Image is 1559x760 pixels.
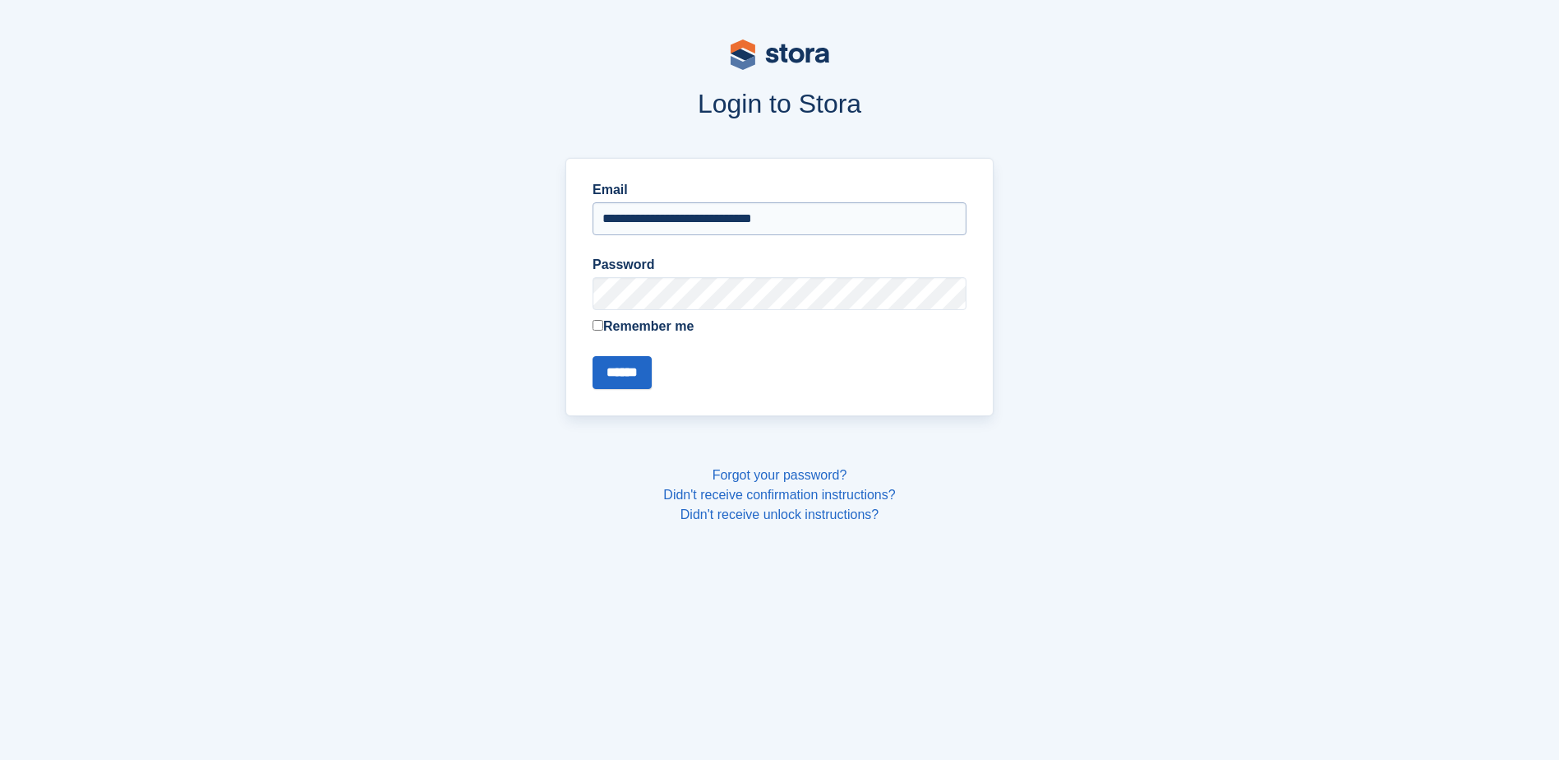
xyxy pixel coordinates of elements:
label: Remember me [593,317,966,336]
a: Didn't receive confirmation instructions? [663,488,895,502]
label: Password [593,255,966,275]
img: stora-logo-53a41332b3708ae10de48c4981b4e9114cc0af31d8433b30ea865607fb682f29.svg [731,39,829,70]
a: Forgot your password? [713,468,847,482]
label: Email [593,180,966,200]
a: Didn't receive unlock instructions? [680,507,879,521]
input: Remember me [593,320,603,331]
h1: Login to Stora [252,89,1308,118]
